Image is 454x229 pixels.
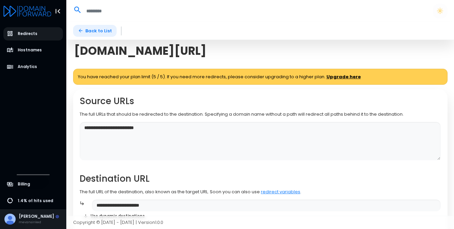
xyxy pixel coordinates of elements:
div: You have reached your plan limit (5 / 5). If you need more redirects, please consider upgrading t... [73,69,448,85]
span: Billing [18,181,30,187]
h2: Destination URL [80,174,441,184]
div: [PERSON_NAME] [19,214,59,220]
span: Hostnames [18,47,42,53]
a: Upgrade here [326,73,361,80]
span: Redirects [18,31,37,37]
a: Back to List [73,25,117,37]
a: Redirects [3,27,63,40]
button: Toggle Aside [51,5,64,18]
a: Logo [3,6,51,15]
p: The full URL of the destination, also known as the target URL. Soon you can also use . [80,189,441,195]
a: redirect variables [261,189,300,195]
span: 1.4% of hits used [18,198,53,204]
span: [DOMAIN_NAME][URL] [74,44,206,58]
img: Avatar [4,214,16,225]
span: Analytics [18,64,37,70]
h2: Source URLs [80,96,441,107]
p: The full URLs that should be redirected to the destination. Specifying a domain name without a pa... [80,111,441,118]
a: 1.4% of hits used [3,194,63,208]
span: Copyright © [DATE] - [DATE] | Version 1.0.0 [73,219,163,226]
a: Billing [3,178,63,191]
a: Hostnames [3,44,63,57]
button: Use dynamic destinations [80,211,149,221]
a: Analytics [3,60,63,73]
div: mevansinked [19,220,59,225]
